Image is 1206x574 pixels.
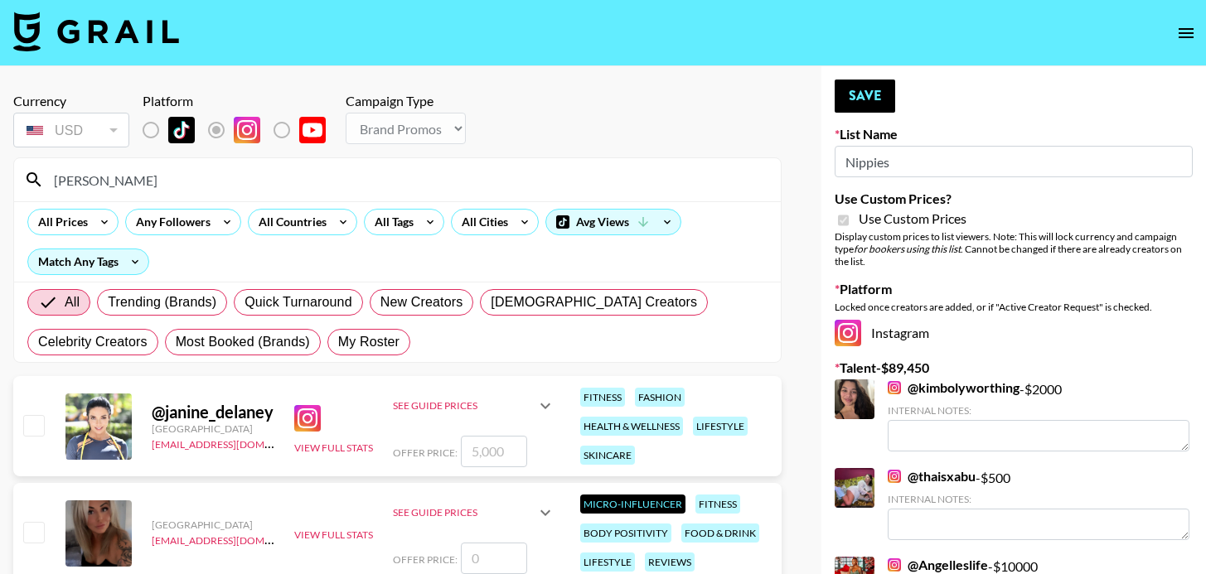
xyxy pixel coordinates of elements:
label: Use Custom Prices? [835,191,1193,207]
div: List locked to Instagram. [143,113,339,147]
div: All Countries [249,210,330,234]
em: for bookers using this list [854,243,961,255]
div: [GEOGRAPHIC_DATA] [152,519,274,531]
input: 5,000 [461,436,527,467]
div: Currency [13,93,129,109]
div: Match Any Tags [28,249,148,274]
a: @kimbolyworthing [888,379,1020,396]
img: Instagram [294,405,321,432]
button: Save [835,80,895,113]
div: Internal Notes: [888,404,1189,417]
div: All Cities [452,210,511,234]
div: Internal Notes: [888,493,1189,505]
div: USD [17,116,126,145]
div: Platform [143,93,339,109]
input: 0 [461,543,527,574]
div: All Tags [365,210,417,234]
div: See Guide Prices [393,506,535,519]
img: Instagram [888,470,901,483]
img: YouTube [299,117,326,143]
div: health & wellness [580,417,683,436]
span: Most Booked (Brands) [176,332,310,352]
span: Offer Price: [393,553,458,566]
div: See Guide Prices [393,493,555,533]
img: TikTok [168,117,195,143]
div: Micro-Influencer [580,494,685,514]
div: fitness [580,388,625,407]
span: Celebrity Creators [38,332,148,352]
span: Offer Price: [393,446,458,459]
a: @Angelleslife [888,557,988,573]
div: lifestyle [580,552,635,572]
div: fashion [635,388,685,407]
div: [GEOGRAPHIC_DATA] [152,422,274,435]
div: See Guide Prices [393,386,555,426]
span: Use Custom Prices [859,210,966,227]
div: Campaign Type [346,93,466,109]
input: Search by User Name [44,166,771,193]
span: New Creators [380,292,463,312]
label: Talent - $ 89,450 [835,359,1193,376]
span: My Roster [338,332,400,352]
div: See Guide Prices [393,399,535,412]
a: [EMAIL_ADDRESS][DOMAIN_NAME] [152,531,318,547]
img: Instagram [888,381,901,394]
span: Trending (Brands) [108,292,216,312]
div: food & drink [681,523,759,543]
span: [DEMOGRAPHIC_DATA] Creators [491,292,697,312]
div: Instagram [835,320,1193,346]
span: Quick Turnaround [245,292,352,312]
img: Grail Talent [13,12,179,51]
a: [EMAIL_ADDRESS][DOMAIN_NAME] [152,435,318,451]
button: open drawer [1170,17,1203,50]
div: @ janine_delaney [152,402,274,422]
div: Display custom prices to list viewers. Note: This will lock currency and campaign type . Cannot b... [835,230,1193,268]
div: - $ 500 [888,468,1189,540]
label: Platform [835,281,1193,297]
div: Currency is locked to USD [13,109,129,151]
div: lifestyle [693,417,748,436]
div: reviews [645,552,695,572]
div: Avg Views [546,210,680,234]
a: @thaisxabu [888,468,976,485]
div: All Prices [28,210,91,234]
label: List Name [835,126,1193,142]
div: body positivity [580,523,671,543]
span: All [65,292,80,312]
button: View Full Stats [294,441,373,454]
div: skincare [580,446,635,465]
img: Instagram [835,320,861,346]
div: Locked once creators are added, or if "Active Creator Request" is checked. [835,301,1193,313]
div: - $ 2000 [888,379,1189,451]
button: View Full Stats [294,528,373,541]
img: Instagram [888,558,901,572]
div: fitness [695,494,740,514]
div: Any Followers [126,210,214,234]
img: Instagram [234,117,260,143]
